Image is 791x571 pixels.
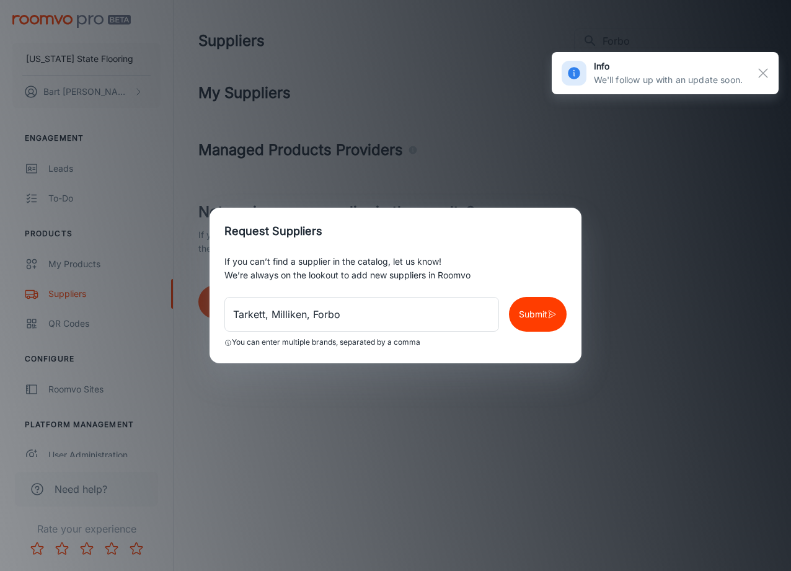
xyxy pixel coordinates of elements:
[224,297,499,332] input: Supplier A, Supplier B, ...
[210,208,581,255] h2: Request Suppliers
[509,297,567,332] button: Submit
[594,73,743,87] p: We'll follow up with an update soon.
[232,337,420,348] p: You can enter multiple brands, separated by a comma
[594,60,743,73] h6: info
[224,255,567,268] p: If you can’t find a supplier in the catalog, let us know!
[224,268,567,282] p: We’re always on the lookout to add new suppliers in Roomvo
[519,308,547,321] p: Submit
